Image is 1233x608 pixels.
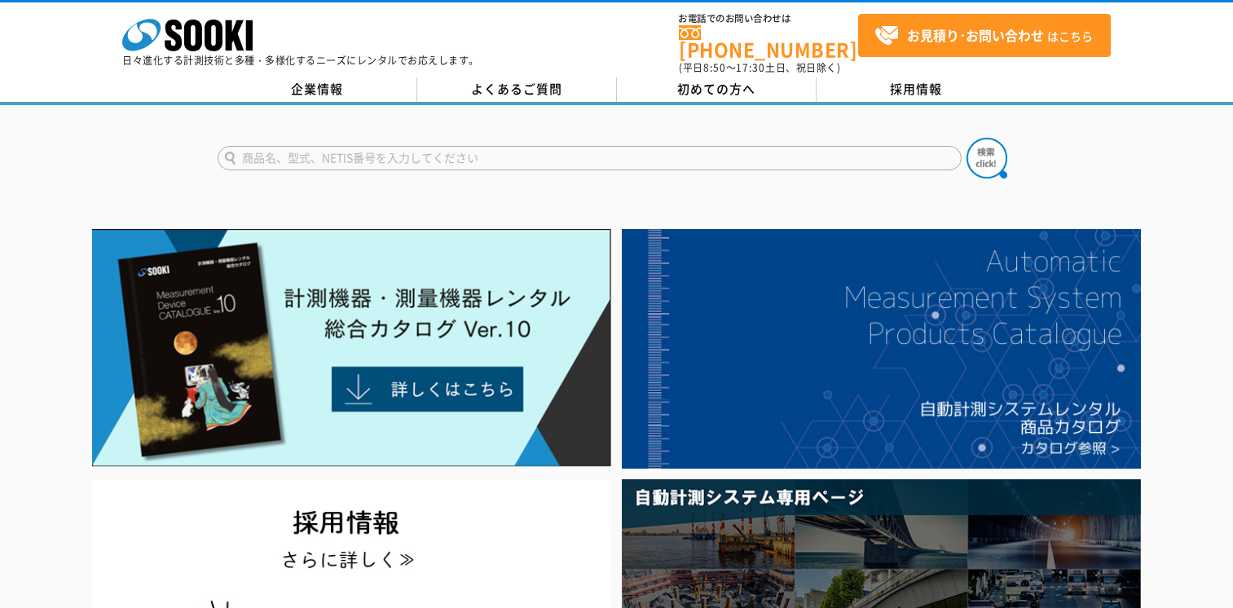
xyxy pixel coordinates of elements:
[679,14,858,24] span: お電話でのお問い合わせは
[622,229,1141,469] img: 自動計測システムカタログ
[677,80,755,98] span: 初めての方へ
[679,60,840,75] span: (平日 ～ 土日、祝日除く)
[122,55,479,65] p: 日々進化する計測技術と多種・多様化するニーズにレンタルでお応えします。
[417,77,617,102] a: よくあるご質問
[617,77,817,102] a: 初めての方へ
[218,146,962,170] input: 商品名、型式、NETIS番号を入力してください
[679,25,858,59] a: [PHONE_NUMBER]
[736,60,765,75] span: 17:30
[218,77,417,102] a: 企業情報
[703,60,726,75] span: 8:50
[817,77,1016,102] a: 採用情報
[92,229,611,467] img: Catalog Ver10
[874,24,1093,48] span: はこちら
[967,138,1007,178] img: btn_search.png
[907,25,1044,45] strong: お見積り･お問い合わせ
[858,14,1111,57] a: お見積り･お問い合わせはこちら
